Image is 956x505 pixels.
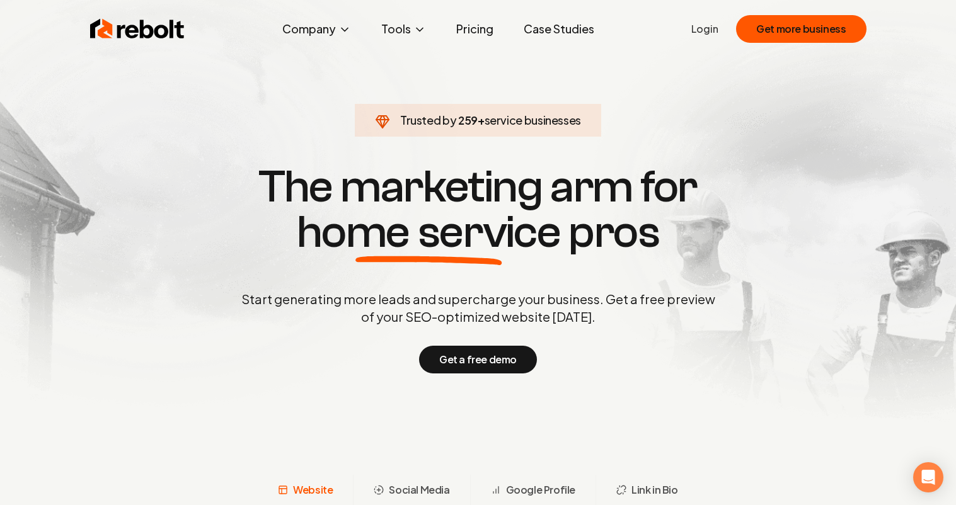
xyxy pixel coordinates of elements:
a: Login [691,21,718,37]
span: Link in Bio [631,482,678,497]
button: Get more business [736,15,866,43]
span: Website [293,482,333,497]
button: Company [272,16,361,42]
span: 259 [458,111,478,129]
span: service businesses [485,113,582,127]
button: Get a free demo [419,346,537,373]
img: Rebolt Logo [90,16,185,42]
h1: The marketing arm for pros [176,164,781,255]
span: + [478,113,485,127]
a: Case Studies [514,16,604,42]
a: Pricing [446,16,504,42]
div: Open Intercom Messenger [913,462,943,492]
span: home service [297,210,561,255]
button: Tools [371,16,436,42]
p: Start generating more leads and supercharge your business. Get a free preview of your SEO-optimiz... [239,290,718,326]
span: Social Media [389,482,449,497]
span: Trusted by [400,113,456,127]
span: Google Profile [506,482,575,497]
